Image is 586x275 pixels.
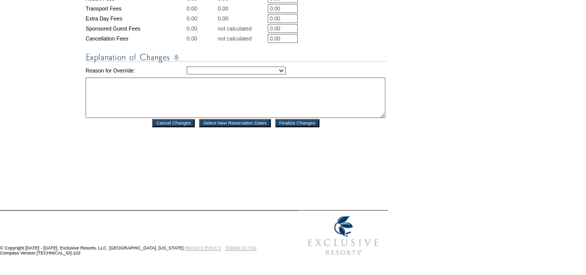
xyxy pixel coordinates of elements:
[86,14,186,23] td: Extra Day Fees
[86,51,386,63] img: Explanation of Changes
[298,210,388,260] img: Exclusive Resorts
[187,14,217,23] td: 0.00
[199,119,271,127] input: Select New Reservation Dates
[86,4,186,13] td: Transport Fees
[86,34,186,43] td: Cancellation Fees
[86,64,186,76] td: Reason for Override:
[218,4,267,13] td: 0.00
[225,245,257,250] a: TERMS OF USE
[218,14,267,23] td: 0.00
[218,34,267,43] td: not calculated
[152,119,195,127] input: Cancel Changes
[187,4,217,13] td: 0.00
[218,24,267,33] td: not calculated
[187,34,217,43] td: 0.00
[185,245,221,250] a: PRIVACY POLICY
[86,24,186,33] td: Sponsored Guest Fees
[187,24,217,33] td: 0.00
[275,119,319,127] input: Finalize Changes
